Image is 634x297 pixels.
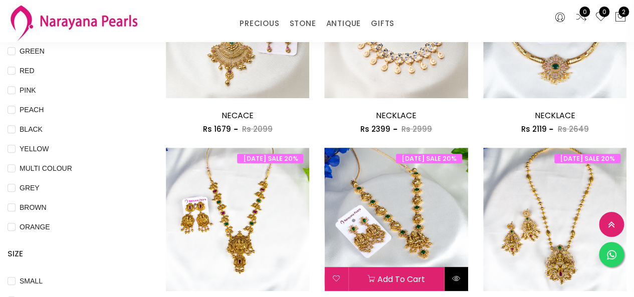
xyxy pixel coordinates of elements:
a: GIFTS [371,16,394,31]
a: ANTIQUE [326,16,361,31]
span: MULTI COLOUR [16,163,76,174]
span: BLACK [16,124,47,135]
span: RED [16,65,39,76]
span: YELLOW [16,143,53,154]
span: GREY [16,182,44,193]
span: Rs 2999 [401,124,432,134]
button: Quick View [445,267,468,291]
button: Add to cart [348,267,444,291]
a: NECACE [222,110,254,121]
span: [DATE] SALE 20% [396,154,462,163]
span: 0 [599,7,609,17]
a: NECKLACE [376,110,416,121]
span: SMALL [16,275,47,286]
span: Rs 2099 [242,124,273,134]
span: [DATE] SALE 20% [554,154,620,163]
span: BROWN [16,202,51,213]
button: Add to wishlist [324,267,348,291]
span: Rs 2119 [521,124,546,134]
a: 0 [595,11,607,24]
span: Rs 1679 [203,124,231,134]
a: 0 [575,11,587,24]
span: Rs 2399 [360,124,390,134]
a: PRECIOUS [240,16,279,31]
span: 2 [618,7,629,17]
span: 0 [579,7,590,17]
span: [DATE] SALE 20% [237,154,303,163]
span: ORANGE [16,221,54,232]
span: PINK [16,85,40,96]
a: NECKLACE [534,110,575,121]
span: GREEN [16,46,49,57]
span: Rs 2649 [557,124,588,134]
span: PEACH [16,104,48,115]
button: 2 [614,11,626,24]
h4: SIZE [8,248,136,260]
a: STONE [289,16,316,31]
